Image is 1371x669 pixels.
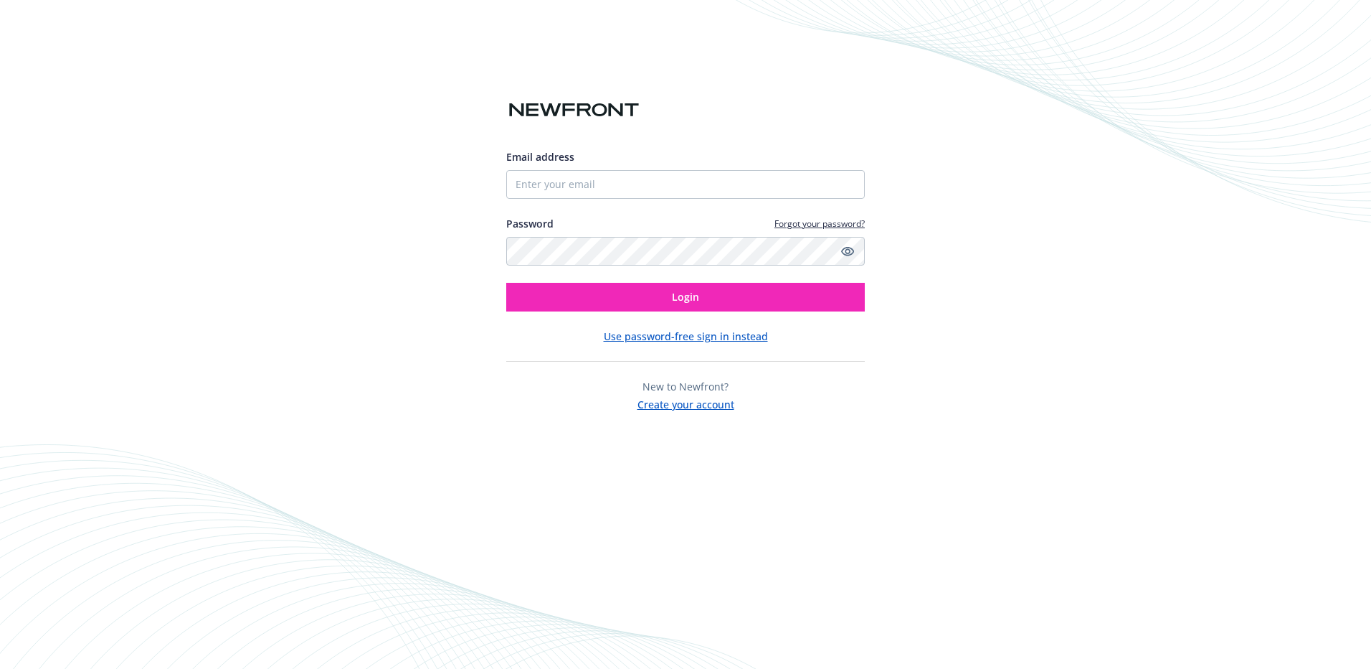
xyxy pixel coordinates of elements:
label: Password [506,216,554,231]
span: Login [672,290,699,304]
span: Email address [506,150,574,164]
input: Enter your email [506,170,865,199]
span: New to Newfront? [642,380,729,393]
img: Newfront logo [506,98,642,123]
button: Login [506,283,865,312]
button: Use password-free sign in instead [604,329,768,344]
input: Enter your password [506,237,865,266]
a: Forgot your password? [774,217,865,230]
a: Show password [839,243,856,260]
button: Create your account [637,394,734,412]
